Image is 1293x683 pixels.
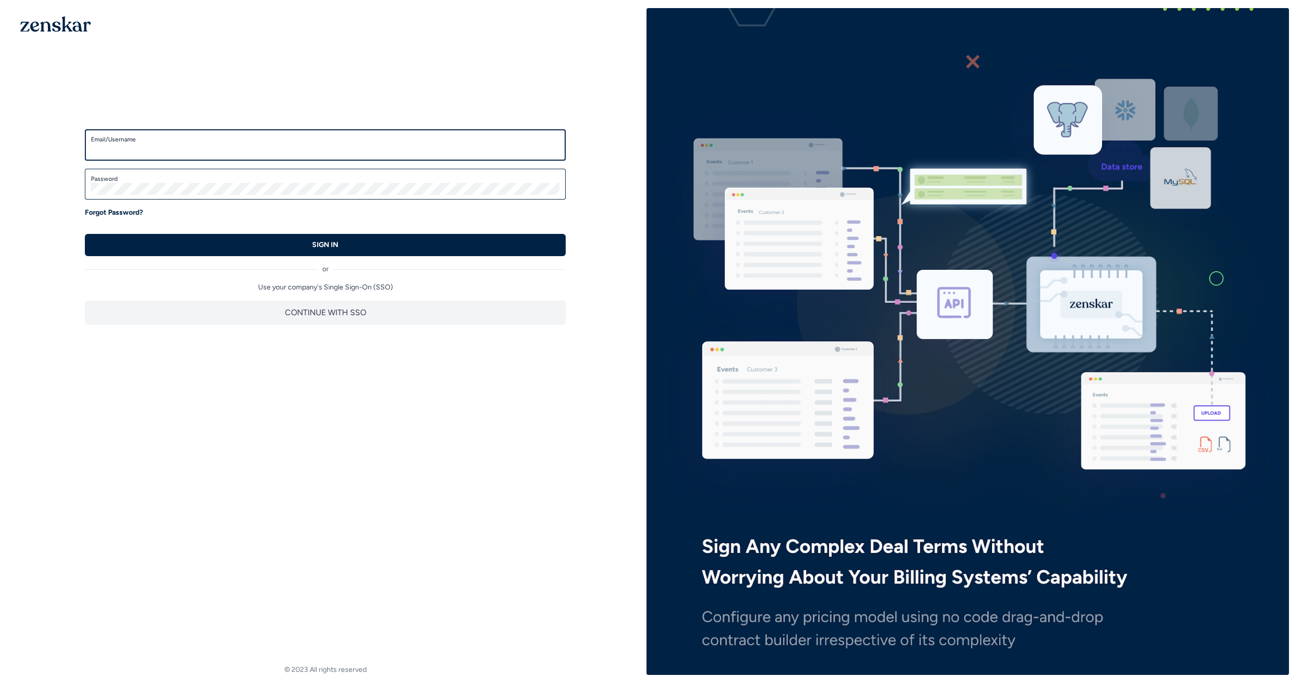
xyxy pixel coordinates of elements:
[85,208,143,218] a: Forgot Password?
[91,175,560,183] label: Password
[91,135,560,143] label: Email/Username
[312,240,338,250] p: SIGN IN
[20,16,91,32] img: 1OGAJ2xQqyY4LXKgY66KYq0eOWRCkrZdAb3gUhuVAqdWPZE9SRJmCz+oDMSn4zDLXe31Ii730ItAGKgCKgCCgCikA4Av8PJUP...
[85,256,566,274] div: or
[4,665,646,675] footer: © 2023 All rights reserved
[85,282,566,292] p: Use your company's Single Sign-On (SSO)
[85,234,566,256] button: SIGN IN
[85,301,566,325] button: CONTINUE WITH SSO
